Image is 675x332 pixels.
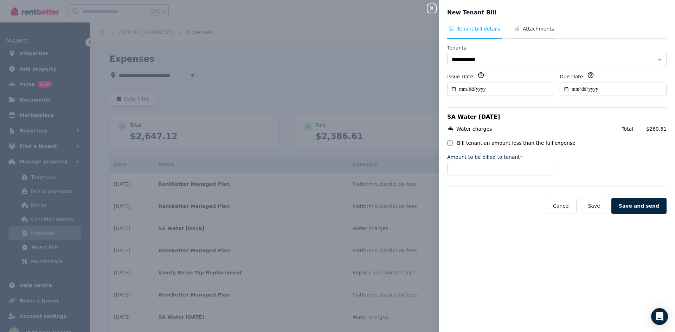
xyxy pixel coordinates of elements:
[622,125,642,132] span: Total
[447,113,500,120] span: SA Water [DATE]
[646,125,667,132] span: $260.51
[651,308,668,325] div: Open Intercom Messenger
[523,25,554,32] span: Attachments
[447,154,522,161] label: Amount to be billed to tenant*
[546,198,577,214] button: Cancel
[456,125,492,132] span: Water charges
[447,73,473,80] label: Issue Date
[447,25,667,39] nav: Tabs
[447,44,466,51] label: Tenants
[581,198,607,214] button: Save
[457,25,500,32] span: Tenant bill details
[611,198,667,214] button: Save and send
[560,73,583,80] label: Due Date
[457,139,576,147] label: Bill tenant an amount less than the full expense
[447,8,496,17] span: New Tenant Bill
